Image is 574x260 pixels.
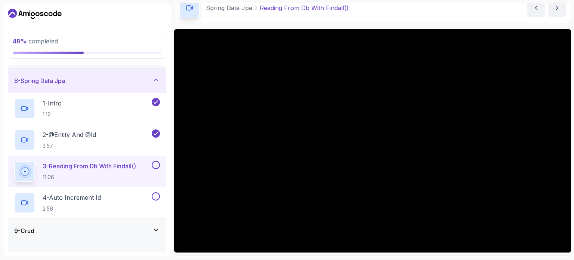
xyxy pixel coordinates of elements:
a: Dashboard [8,8,62,20]
span: completed [13,37,58,45]
p: 3:57 [43,142,96,150]
p: 3 - Reading From Db With Findall() [43,162,136,171]
h3: 8 - Spring Data Jpa [14,76,65,85]
p: 1 - Intro [43,99,62,108]
button: 3-Reading From Db With Findall()11:06 [14,161,160,182]
span: 48 % [13,37,27,45]
iframe: 3 - Reading From DB with findAll() [174,29,571,253]
button: 1-Intro1:12 [14,98,160,119]
h3: 10 - Exercises [14,251,51,260]
button: 4-Auto Increment Id2:56 [14,192,160,213]
p: 11:06 [43,174,136,181]
p: 2:56 [43,205,101,212]
button: 8-Spring Data Jpa [8,69,166,93]
p: Reading From Db With Findall() [260,3,349,12]
button: 9-Crud [8,219,166,243]
button: 2-@Entity And @Id3:57 [14,129,160,150]
p: 1:12 [43,111,62,118]
p: 4 - Auto Increment Id [43,193,101,202]
p: Spring Data Jpa [206,3,252,12]
h3: 9 - Crud [14,226,34,235]
p: 2 - @Entity And @Id [43,130,96,139]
